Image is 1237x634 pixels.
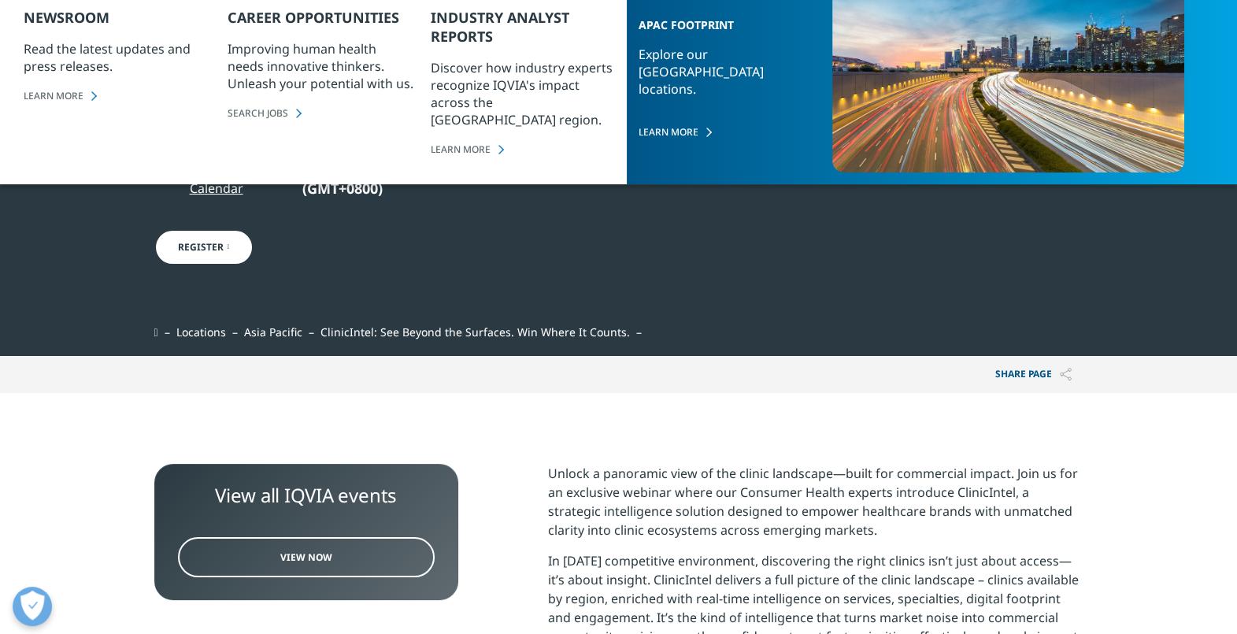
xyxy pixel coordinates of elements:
h5: Newsroom [24,8,202,40]
a: View Now [178,537,435,577]
a: Asia Pacific [244,324,302,339]
a: Search Jobs [228,106,416,120]
a: Locations [176,324,226,339]
h5: Career Opportunities [228,8,406,40]
button: Open Preferences [13,587,52,626]
img: Share PAGE [1060,368,1072,381]
p: Unlock a panoramic view of the clinic landscape—built for commercial impact. Join us for an exclu... [548,464,1083,551]
p: Share PAGE [983,356,1083,393]
a: Calendar [190,179,243,198]
button: Share PAGEShare PAGE [983,356,1083,393]
a: Learn more [639,125,796,139]
div: View all IQVIA events [178,484,435,507]
span: ClinicIntel: See Beyond the Surfaces. Win Where It Counts. [320,324,630,339]
h5: APAC FOOTPRINT [639,17,788,46]
p: Read the latest updates and press releases. [24,40,212,89]
p: Explore our [GEOGRAPHIC_DATA] locations. [639,46,796,112]
p: (GMT+0800) [302,179,414,198]
a: Learn More [24,89,212,102]
p: Discover how industry experts recognize IQVIA's impact across the [GEOGRAPHIC_DATA] region. [431,59,619,143]
span: View Now [280,551,332,564]
p: Improving human health needs innovative thinkers. Unleash your potential with us. [228,40,416,106]
a: Register [154,229,254,265]
h5: Industry Analyst Reports [431,8,609,59]
a: LEARN MORE [431,143,619,156]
